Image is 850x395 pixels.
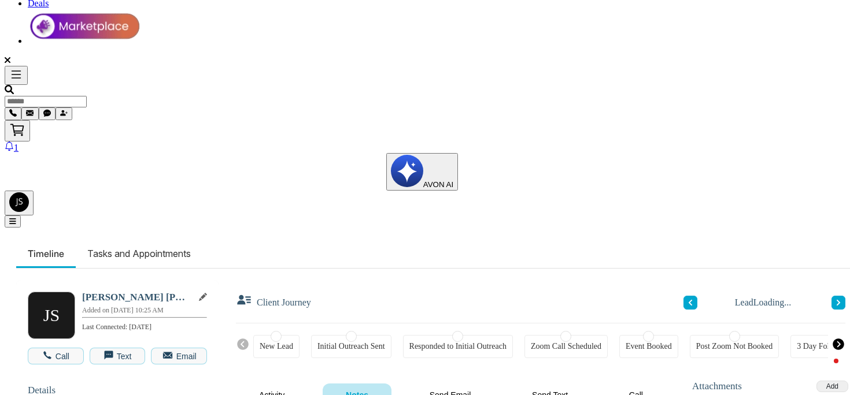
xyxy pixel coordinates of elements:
iframe: Intercom live chat [811,356,838,383]
div: Event Booked [626,341,672,352]
button: Call [28,348,84,364]
div: J S [28,292,75,339]
p: Last Connected: [DATE] [82,321,207,331]
li: Timeline [16,239,76,268]
a: 1 [5,143,19,152]
div: Zoom Call Scheduled [531,341,601,352]
div: Responded to Initial Outreach [409,341,507,352]
div: Post Zoom Not Booked [696,341,773,352]
div: New Lead [260,341,293,352]
li: Tasks and Appointments [76,239,202,268]
h3: Client Journey [236,292,311,313]
div: Initial Outreach Sent [317,341,385,352]
h2: [PERSON_NAME] [PERSON_NAME] [82,292,189,303]
h3: Attachments [692,381,742,392]
button: Add [816,381,848,392]
button: Text [90,348,146,364]
span: AVON AI [423,180,453,189]
img: Lead Flow [391,155,423,187]
img: Market-place.gif [28,9,141,44]
button: Email [151,348,207,364]
p: Added on [DATE] 10:25 AM [82,306,207,315]
span: Add [816,381,848,390]
img: User Avatar [9,192,29,212]
span: 1 [14,143,19,152]
span: Lead Loading... [735,297,791,308]
button: AVON AI [386,153,458,191]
